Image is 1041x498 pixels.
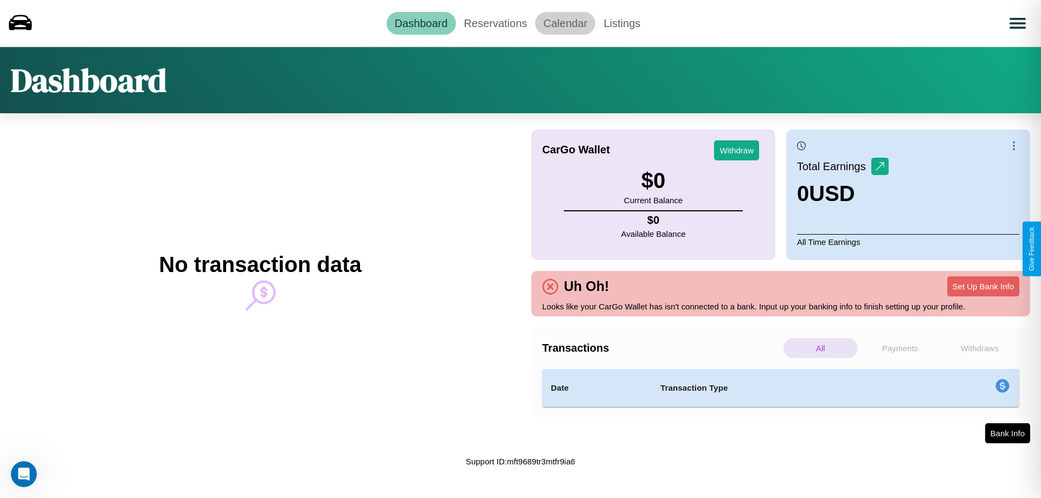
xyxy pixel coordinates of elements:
button: Bank Info [985,423,1030,443]
p: Available Balance [621,227,686,241]
h4: CarGo Wallet [542,144,610,156]
p: Payments [863,338,937,358]
a: Reservations [456,12,536,35]
table: simple table [542,369,1019,407]
a: Calendar [535,12,595,35]
h4: Transaction Type [660,381,907,394]
a: Listings [595,12,648,35]
div: Give Feedback [1028,227,1036,271]
p: All Time Earnings [797,234,1019,249]
p: All [783,338,858,358]
p: Withdraws [942,338,1017,358]
h4: $ 0 [621,214,686,227]
button: Withdraw [714,140,759,160]
button: Set Up Bank Info [947,276,1019,296]
a: Dashboard [387,12,456,35]
h4: Transactions [542,342,781,354]
button: Open menu [1003,8,1033,38]
h4: Date [551,381,643,394]
h4: Uh Oh! [558,279,614,294]
h1: Dashboard [11,58,166,102]
p: Support ID: mft9689tr3mtfr9ia6 [466,454,575,469]
h2: No transaction data [159,253,361,277]
h3: $ 0 [624,169,683,193]
h3: 0 USD [797,182,889,206]
p: Total Earnings [797,157,871,176]
p: Looks like your CarGo Wallet has isn't connected to a bank. Input up your banking info to finish ... [542,299,1019,314]
p: Current Balance [624,193,683,208]
iframe: Intercom live chat [11,461,37,487]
